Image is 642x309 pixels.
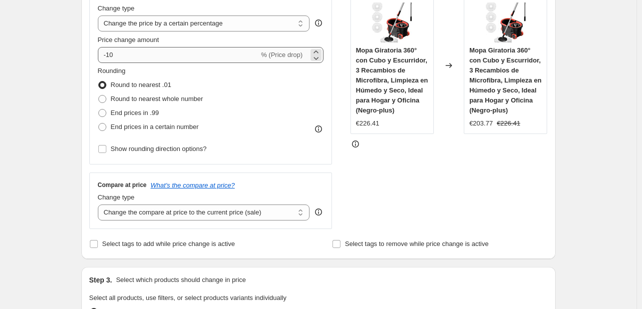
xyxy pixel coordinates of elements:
span: Change type [98,4,135,12]
span: End prices in .99 [111,109,159,116]
span: Mopa Giratoria 360° con Cubo y Escurridor, 3 Recambios de Microfibra, Limpieza en Húmedo y Seco, ... [356,46,428,114]
span: Mopa Giratoria 360° con Cubo y Escurridor, 3 Recambios de Microfibra, Limpieza en Húmedo y Seco, ... [469,46,541,114]
span: Price change amount [98,36,159,43]
span: Round to nearest whole number [111,95,203,102]
span: Show rounding direction options? [111,145,207,152]
h2: Step 3. [89,275,112,285]
span: Round to nearest .01 [111,81,171,88]
button: What's the compare at price? [151,181,235,189]
span: Select tags to remove while price change is active [345,240,489,247]
span: Select all products, use filters, or select products variants individually [89,294,287,301]
strike: €226.41 [497,118,520,128]
span: End prices in a certain number [111,123,199,130]
span: Change type [98,193,135,201]
span: Rounding [98,67,126,74]
div: €226.41 [356,118,379,128]
div: €203.77 [469,118,493,128]
div: help [314,18,323,28]
span: Select tags to add while price change is active [102,240,235,247]
img: 612ePA46HKL._AC_SL1500_80x.jpg [372,2,412,42]
img: 612ePA46HKL._AC_SL1500_80x.jpg [486,2,526,42]
div: help [314,207,323,217]
p: Select which products should change in price [116,275,246,285]
input: -15 [98,47,259,63]
h3: Compare at price [98,181,147,189]
span: % (Price drop) [261,51,303,58]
